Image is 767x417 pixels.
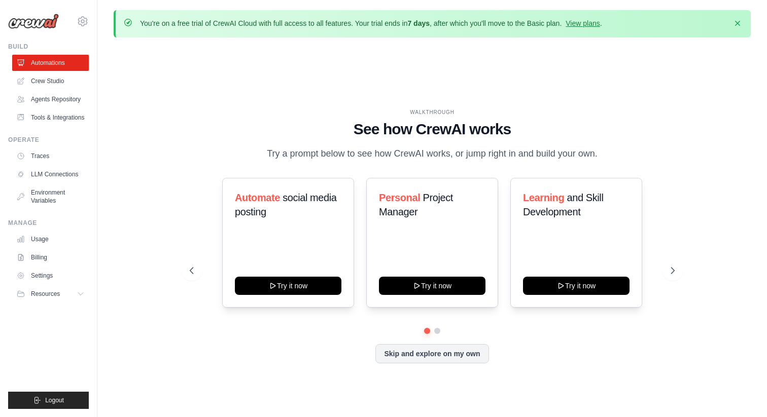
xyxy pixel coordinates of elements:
[31,290,60,298] span: Resources
[12,166,89,182] a: LLM Connections
[379,277,485,295] button: Try it now
[12,249,89,266] a: Billing
[140,18,602,28] p: You're on a free trial of CrewAI Cloud with full access to all features. Your trial ends in , aft...
[12,184,89,209] a: Environment Variables
[523,277,630,295] button: Try it now
[262,146,603,161] p: Try a prompt below to see how CrewAI works, or jump right in and build your own.
[235,277,341,295] button: Try it now
[45,396,64,404] span: Logout
[235,192,280,203] span: Automate
[12,55,89,71] a: Automations
[379,192,453,217] span: Project Manager
[8,14,59,29] img: Logo
[12,109,89,126] a: Tools & Integrations
[12,286,89,302] button: Resources
[8,136,89,144] div: Operate
[190,108,675,116] div: WALKTHROUGH
[12,91,89,107] a: Agents Repository
[407,19,430,27] strong: 7 days
[566,19,600,27] a: View plans
[523,192,603,217] span: and Skill Development
[8,43,89,51] div: Build
[523,192,564,203] span: Learning
[12,231,89,247] a: Usage
[8,219,89,227] div: Manage
[379,192,420,203] span: Personal
[190,120,675,138] h1: See how CrewAI works
[235,192,337,217] span: social media posting
[12,73,89,89] a: Crew Studio
[716,368,767,417] iframe: Chat Widget
[12,268,89,284] a: Settings
[8,392,89,409] button: Logout
[12,148,89,164] a: Traces
[375,344,489,363] button: Skip and explore on my own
